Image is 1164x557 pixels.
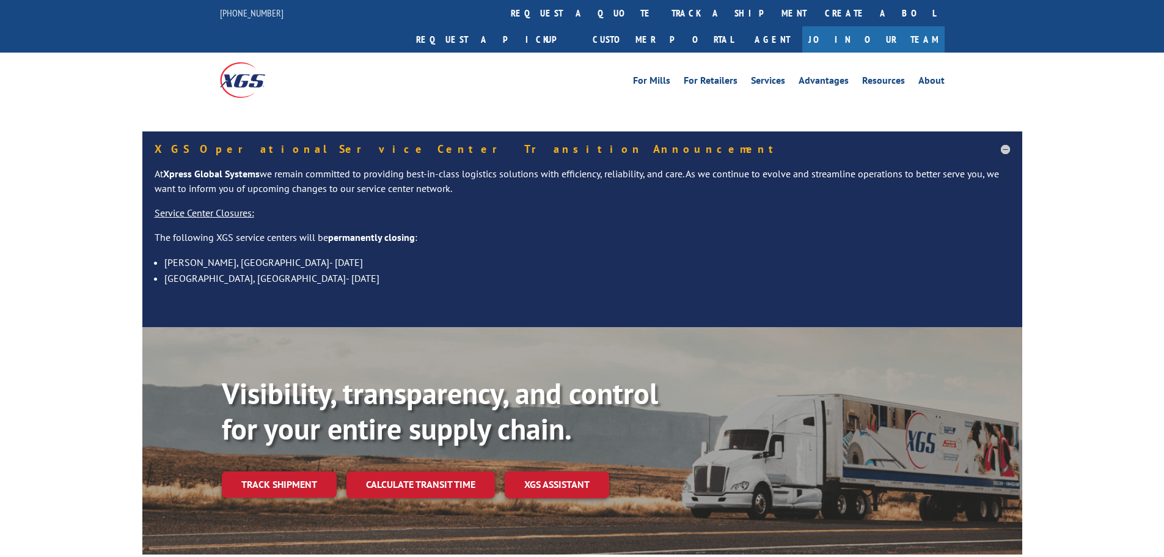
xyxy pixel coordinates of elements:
[802,26,945,53] a: Join Our Team
[862,76,905,89] a: Resources
[346,471,495,498] a: Calculate transit time
[155,167,1010,206] p: At we remain committed to providing best-in-class logistics solutions with efficiency, reliabilit...
[328,231,415,243] strong: permanently closing
[751,76,785,89] a: Services
[799,76,849,89] a: Advantages
[918,76,945,89] a: About
[742,26,802,53] a: Agent
[220,7,284,19] a: [PHONE_NUMBER]
[407,26,584,53] a: Request a pickup
[164,270,1010,286] li: [GEOGRAPHIC_DATA], [GEOGRAPHIC_DATA]- [DATE]
[684,76,738,89] a: For Retailers
[584,26,742,53] a: Customer Portal
[163,168,260,180] strong: Xpress Global Systems
[155,144,1010,155] h5: XGS Operational Service Center Transition Announcement
[505,471,609,498] a: XGS ASSISTANT
[222,374,658,448] b: Visibility, transparency, and control for your entire supply chain.
[155,231,1010,255] p: The following XGS service centers will be :
[164,254,1010,270] li: [PERSON_NAME], [GEOGRAPHIC_DATA]- [DATE]
[633,76,670,89] a: For Mills
[155,207,254,219] u: Service Center Closures:
[222,471,337,497] a: Track shipment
